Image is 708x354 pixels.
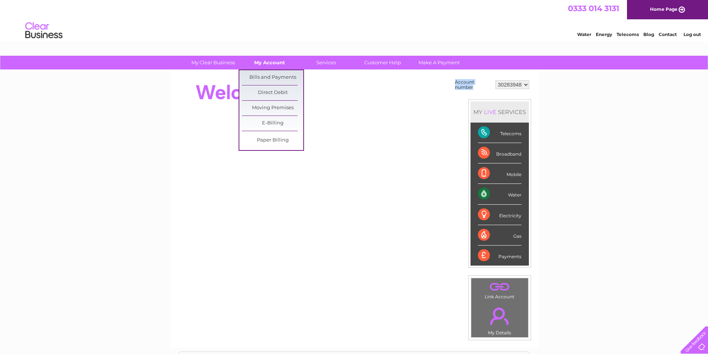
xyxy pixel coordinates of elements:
[643,32,654,37] a: Blog
[179,4,530,36] div: Clear Business is a trading name of Verastar Limited (registered in [GEOGRAPHIC_DATA] No. 3667643...
[478,163,521,184] div: Mobile
[478,143,521,163] div: Broadband
[295,56,357,69] a: Services
[352,56,413,69] a: Customer Help
[471,278,528,301] td: Link Account
[242,70,303,85] a: Bills and Payments
[577,32,591,37] a: Water
[473,303,526,329] a: .
[239,56,300,69] a: My Account
[482,108,498,116] div: LIVE
[478,225,521,246] div: Gas
[471,301,528,338] td: My Details
[478,123,521,143] div: Telecoms
[242,116,303,131] a: E-Billing
[242,133,303,148] a: Paper Billing
[25,19,63,42] img: logo.png
[478,205,521,225] div: Electricity
[242,101,303,116] a: Moving Premises
[182,56,244,69] a: My Clear Business
[683,32,701,37] a: Log out
[242,85,303,100] a: Direct Debit
[471,101,529,123] div: MY SERVICES
[478,184,521,204] div: Water
[408,56,470,69] a: Make A Payment
[596,32,612,37] a: Energy
[568,4,619,13] a: 0333 014 3131
[617,32,639,37] a: Telecoms
[659,32,677,37] a: Contact
[473,280,526,293] a: .
[478,246,521,266] div: Payments
[453,78,494,92] td: Account number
